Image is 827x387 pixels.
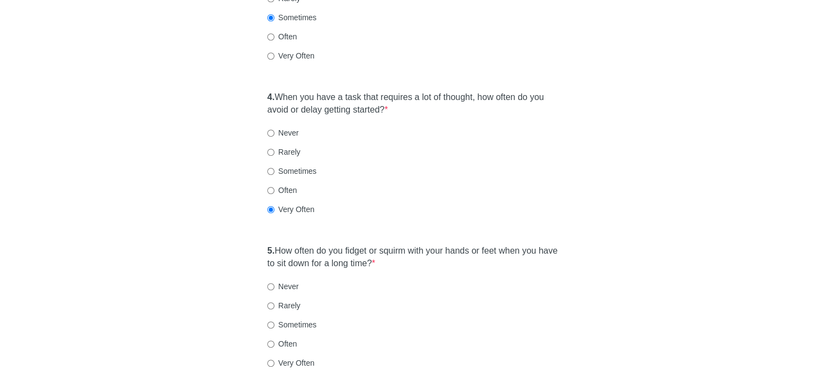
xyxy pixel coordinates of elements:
label: Sometimes [267,12,316,23]
strong: 5. [267,246,274,255]
input: Never [267,130,274,137]
label: Sometimes [267,166,316,177]
input: Rarely [267,149,274,156]
input: Sometimes [267,14,274,21]
strong: 4. [267,92,274,102]
label: Very Often [267,204,314,215]
label: Rarely [267,300,300,311]
input: Very Often [267,52,274,60]
input: Never [267,283,274,290]
input: Very Often [267,360,274,367]
input: Rarely [267,302,274,309]
label: Never [267,281,298,292]
label: How often do you fidget or squirm with your hands or feet when you have to sit down for a long time? [267,245,560,270]
input: Often [267,33,274,40]
label: Often [267,338,297,349]
label: Never [267,127,298,138]
input: Sometimes [267,168,274,175]
label: Often [267,31,297,42]
label: Very Often [267,50,314,61]
input: Very Often [267,206,274,213]
label: Very Often [267,357,314,368]
input: Sometimes [267,321,274,329]
input: Often [267,187,274,194]
input: Often [267,341,274,348]
label: When you have a task that requires a lot of thought, how often do you avoid or delay getting star... [267,91,560,116]
label: Often [267,185,297,196]
label: Sometimes [267,319,316,330]
label: Rarely [267,146,300,157]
